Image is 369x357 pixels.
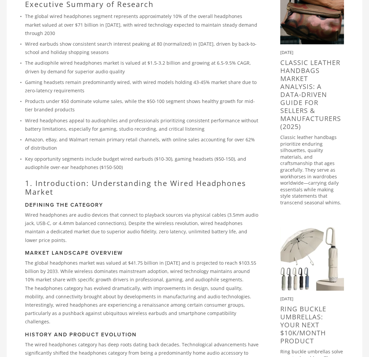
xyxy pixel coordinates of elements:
p: The global headphones market was valued at $41.75 billion in [DATE] and is projected to reach $10... [25,259,259,284]
time: [DATE] [280,49,293,55]
p: Gaming headsets remain predominantly wired, with wired models holding 43-45% market share due to ... [25,78,259,95]
p: Wired earbuds show consistent search interest peaking at 80 (normalized) in [DATE], driven by bac... [25,40,259,56]
p: Classic leather handbags prioritize enduring silhouettes, quality materials, and craftsmanship th... [280,134,344,206]
h3: History and Product Evolution [25,331,259,338]
p: The audiophile wired headphones market is valued at $1.5-3.2 billion and growing at 6.5-9.5% CAGR... [25,59,259,75]
p: Products under $50 dominate volume sales, while the $50-100 segment shows healthy growth for mid-... [25,97,259,114]
h3: Defining the Category [25,202,259,208]
p: The global wired headphones segment represents approximately 10% of the overall headphones market... [25,12,259,37]
p: Amazon, eBay, and Walmart remain primary retail channels, with online sales accounting for over 6... [25,135,259,152]
a: Ring Buckle Umbrellas: Your Next $10K/Month Product [280,304,326,345]
img: Ring Buckle Umbrellas: Your Next $10K/Month Product [280,227,344,291]
h3: Market Landscape Overview [25,250,259,256]
a: Classic Leather Handbags Market Analysis: A Data-Driven Guide for Sellers & Manufacturers (2025) [280,58,341,131]
p: Wired headphones are audio devices that connect to playback sources via physical cables (3.5mm au... [25,211,259,244]
p: Key opportunity segments include budget wired earbuds ($10-30), gaming headsets ($50-150), and au... [25,155,259,171]
time: [DATE] [280,296,293,302]
p: The headphones category has evolved dramatically, with improvements in design, sound quality, mob... [25,284,259,326]
p: Wired headphones appeal to audiophiles and professionals prioritizing consistent performance with... [25,116,259,133]
h2: 1. Introduction: Understanding the Wired Headphones Market [25,179,259,196]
